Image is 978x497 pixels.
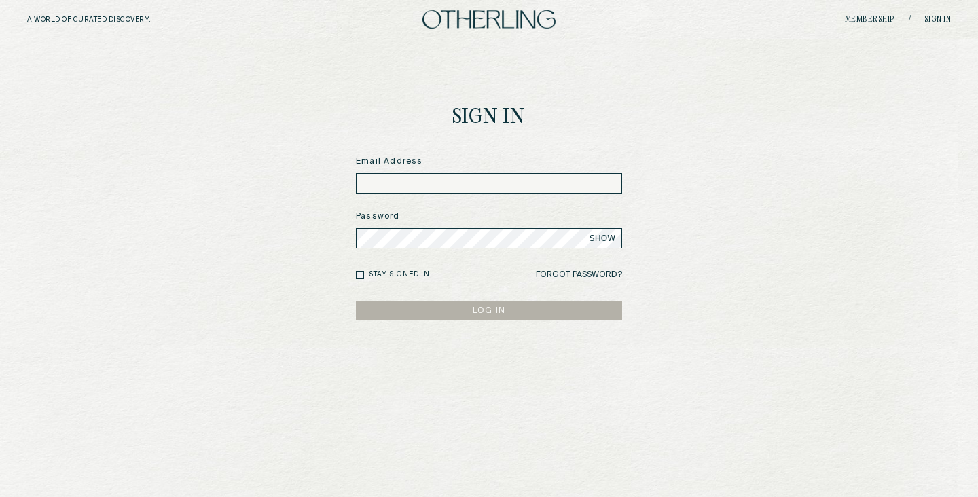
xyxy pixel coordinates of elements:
label: Email Address [356,155,622,168]
a: Forgot Password? [536,265,622,284]
span: / [909,14,911,24]
label: Stay signed in [369,270,430,280]
span: SHOW [590,233,615,244]
label: Password [356,210,622,223]
h5: A WORLD OF CURATED DISCOVERY. [27,16,210,24]
img: logo [422,10,556,29]
a: Sign in [924,16,952,24]
a: Membership [845,16,895,24]
h1: Sign In [452,107,526,128]
button: LOG IN [356,301,622,320]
